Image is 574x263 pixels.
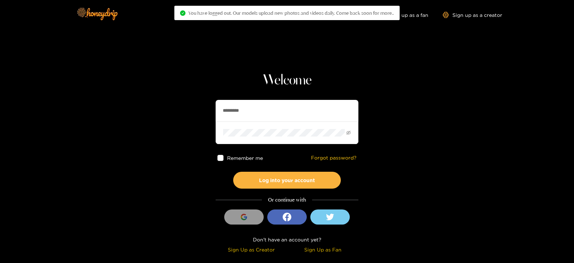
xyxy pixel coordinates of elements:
[346,130,351,135] span: eye-invisible
[289,245,357,254] div: Sign Up as Fan
[188,10,394,16] span: You have logged out. Our models upload new photos and videos daily. Come back soon for more..
[216,72,358,89] h1: Welcome
[216,235,358,244] div: Don't have an account yet?
[227,155,263,161] span: Remember me
[217,245,285,254] div: Sign Up as Creator
[443,12,502,18] a: Sign up as a creator
[311,155,357,161] a: Forgot password?
[233,172,341,189] button: Log into your account
[216,196,358,204] div: Or continue with
[379,12,428,18] a: Sign up as a fan
[180,10,185,16] span: check-circle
